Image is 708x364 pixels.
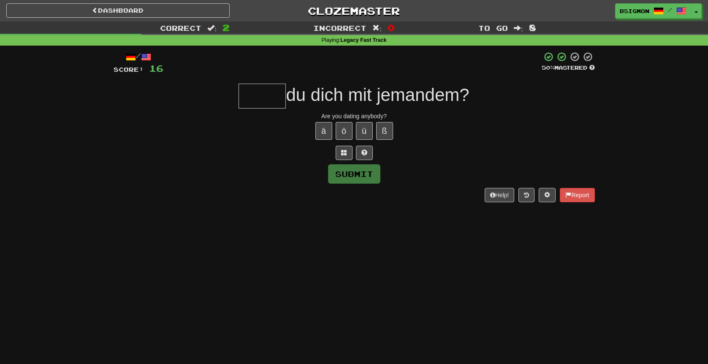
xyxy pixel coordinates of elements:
span: Correct [160,24,201,32]
a: bsigmon / [615,3,691,19]
span: 2 [222,22,230,33]
button: Help! [485,188,515,202]
span: 50 % [542,64,554,71]
strong: Legacy Fast Track [340,37,386,43]
span: : [514,24,523,32]
span: Score: [114,66,144,73]
button: ü [356,122,373,140]
button: Round history (alt+y) [518,188,534,202]
span: 0 [388,22,395,33]
button: ä [315,122,332,140]
div: Mastered [542,64,595,72]
div: / [114,52,163,62]
span: 16 [149,63,163,73]
span: : [372,24,382,32]
button: ö [336,122,353,140]
button: ß [376,122,393,140]
span: : [207,24,217,32]
button: Report [560,188,594,202]
span: Incorrect [313,24,366,32]
span: bsigmon [620,7,649,15]
div: Are you dating anybody? [114,112,595,120]
span: To go [478,24,508,32]
span: / [668,7,672,13]
span: du dich mit jemandem? [286,85,469,105]
span: 8 [529,22,536,33]
a: Dashboard [6,3,230,18]
a: Clozemaster [242,3,466,18]
button: Submit [328,164,380,184]
button: Single letter hint - you only get 1 per sentence and score half the points! alt+h [356,146,373,160]
button: Switch sentence to multiple choice alt+p [336,146,353,160]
